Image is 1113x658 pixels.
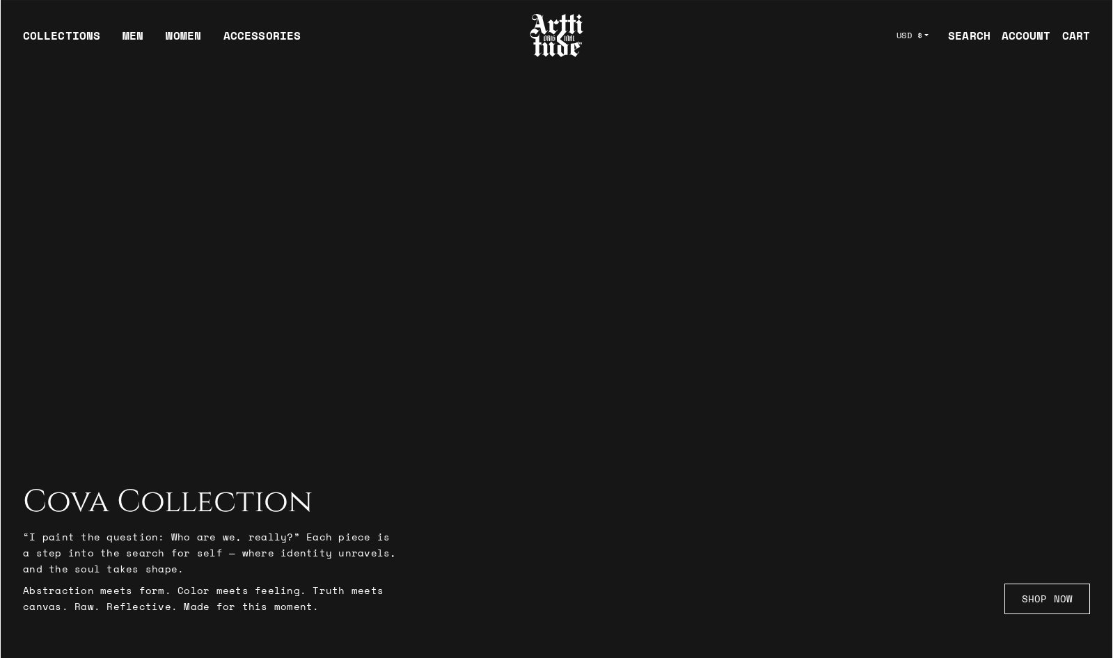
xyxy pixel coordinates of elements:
button: USD $ [888,20,938,51]
div: ACCESSORIES [223,27,301,55]
p: “I paint the question: Who are we, really?” Each piece is a step into the search for self — where... [23,529,399,577]
h2: Cova Collection [23,484,399,520]
p: Abstraction meets form. Color meets feeling. Truth meets canvas. Raw. Reflective. Made for this m... [23,582,399,614]
a: WOMEN [166,27,201,55]
div: COLLECTIONS [23,27,100,55]
a: SHOP NOW [1004,584,1090,614]
img: Arttitude [529,12,585,59]
a: MEN [123,27,143,55]
a: ACCOUNT [990,22,1051,49]
ul: Main navigation [12,27,312,55]
a: SEARCH [937,22,990,49]
div: CART [1062,27,1090,44]
span: USD $ [897,30,923,41]
a: Open cart [1051,22,1090,49]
